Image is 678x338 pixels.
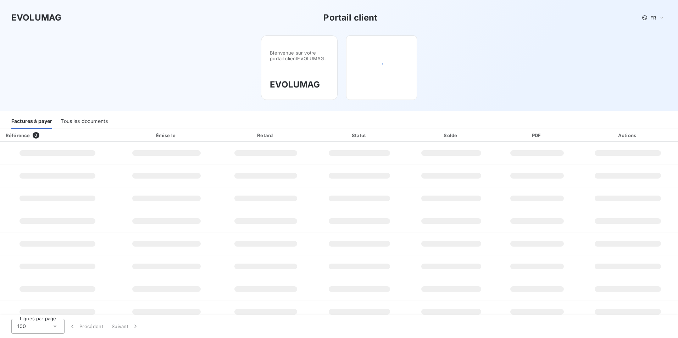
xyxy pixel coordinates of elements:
div: Référence [6,133,30,138]
span: 100 [17,323,26,330]
div: Émise le [116,132,217,139]
span: Bienvenue sur votre portail client EVOLUMAG . [270,50,329,61]
div: Actions [579,132,677,139]
h3: EVOLUMAG [270,78,329,91]
span: FR [650,15,656,21]
div: Statut [315,132,405,139]
h3: EVOLUMAG [11,11,61,24]
div: Retard [219,132,312,139]
div: PDF [498,132,576,139]
div: Factures à payer [11,114,52,129]
button: Suivant [107,319,143,334]
div: Solde [407,132,495,139]
button: Précédent [65,319,107,334]
span: 0 [33,132,39,139]
h3: Portail client [323,11,377,24]
div: Tous les documents [61,114,108,129]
